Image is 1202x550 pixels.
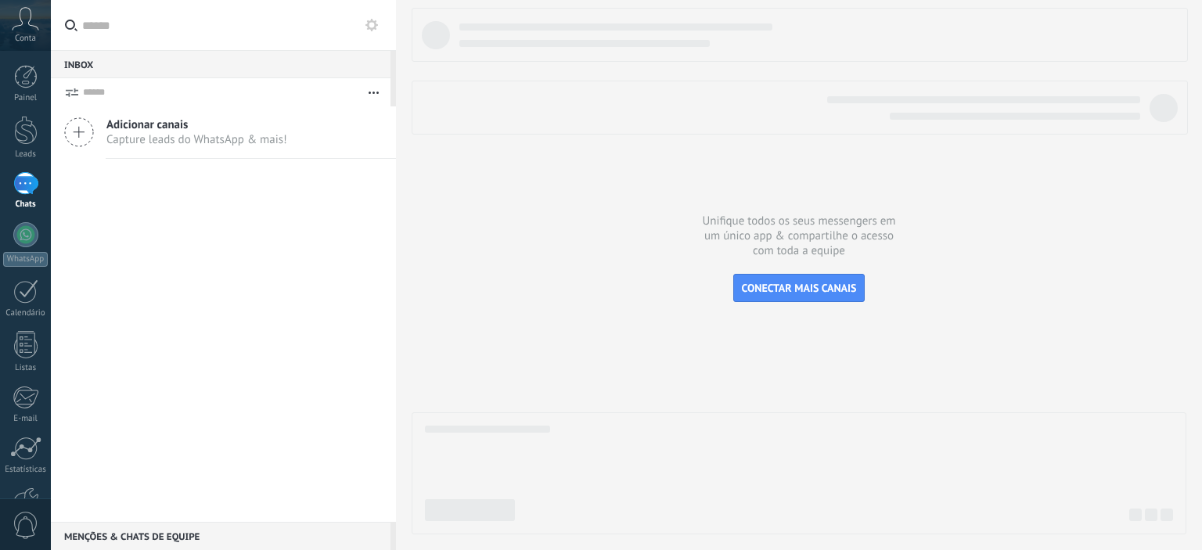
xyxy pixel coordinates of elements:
span: Adicionar canais [106,117,287,132]
div: Estatísticas [3,465,49,475]
button: CONECTAR MAIS CANAIS [733,274,866,302]
div: Chats [3,200,49,210]
div: Calendário [3,308,49,318]
div: Listas [3,363,49,373]
span: Conta [15,34,36,44]
div: Menções & Chats de equipe [51,522,390,550]
span: Capture leads do WhatsApp & mais! [106,132,287,147]
span: CONECTAR MAIS CANAIS [742,281,857,295]
div: Leads [3,149,49,160]
div: Inbox [51,50,390,78]
div: WhatsApp [3,252,48,267]
div: Painel [3,93,49,103]
div: E-mail [3,414,49,424]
